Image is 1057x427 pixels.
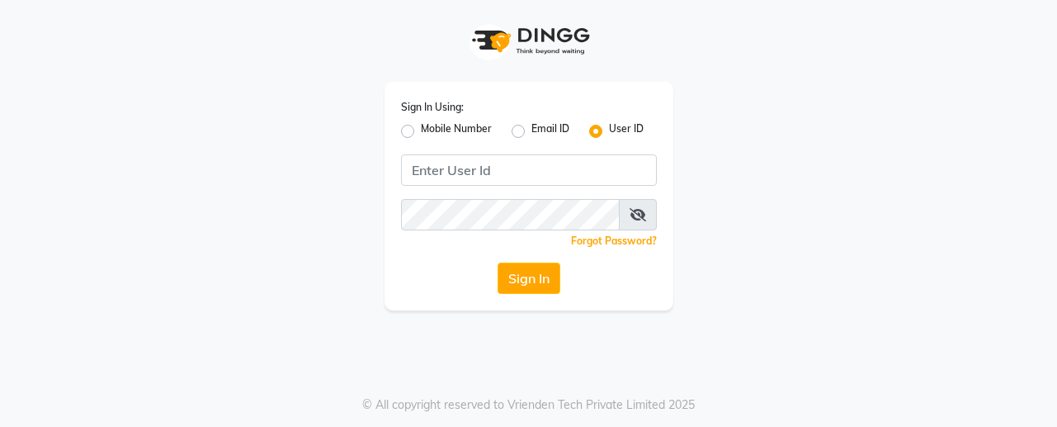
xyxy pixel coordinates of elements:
label: Email ID [531,121,569,141]
button: Sign In [498,263,560,294]
label: Mobile Number [421,121,492,141]
label: Sign In Using: [401,100,464,115]
input: Username [401,154,657,186]
input: Username [401,199,620,230]
label: User ID [609,121,644,141]
a: Forgot Password? [571,235,657,247]
img: logo1.svg [463,17,595,65]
